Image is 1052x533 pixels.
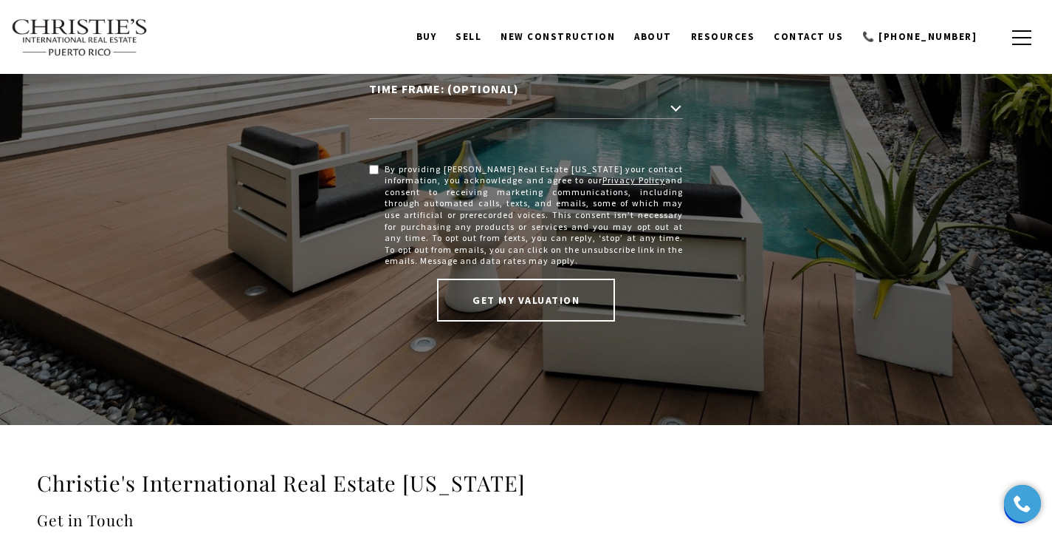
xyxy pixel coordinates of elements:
[37,469,1015,498] h3: Christie's International Real Estate [US_STATE]
[437,279,615,322] button: GET MY VALUATION
[862,30,977,43] span: 📞 [PHONE_NUMBER]
[37,509,722,532] h4: Get in Touch
[774,30,843,43] span: Contact Us
[625,23,681,51] a: About
[491,23,625,51] a: New Construction
[369,165,379,174] input: By providing Christie's Real Estate Puerto Rico your contact information, you acknowledge and agr...
[11,18,148,57] img: Christie's International Real Estate text transparent background
[501,30,615,43] span: New Construction
[1003,16,1041,59] button: button
[681,23,765,51] a: Resources
[446,23,491,51] a: SELL
[602,174,665,186] a: Privacy Policy - open in a new tab
[369,99,683,119] button: button
[385,163,683,267] span: By providing [PERSON_NAME] Real Estate [US_STATE] your contact information, you acknowledge and a...
[986,30,1003,46] a: search
[369,80,683,99] label: TIME FRAME: (Optional)
[407,23,447,51] a: BUY
[853,23,986,51] a: call 9393373000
